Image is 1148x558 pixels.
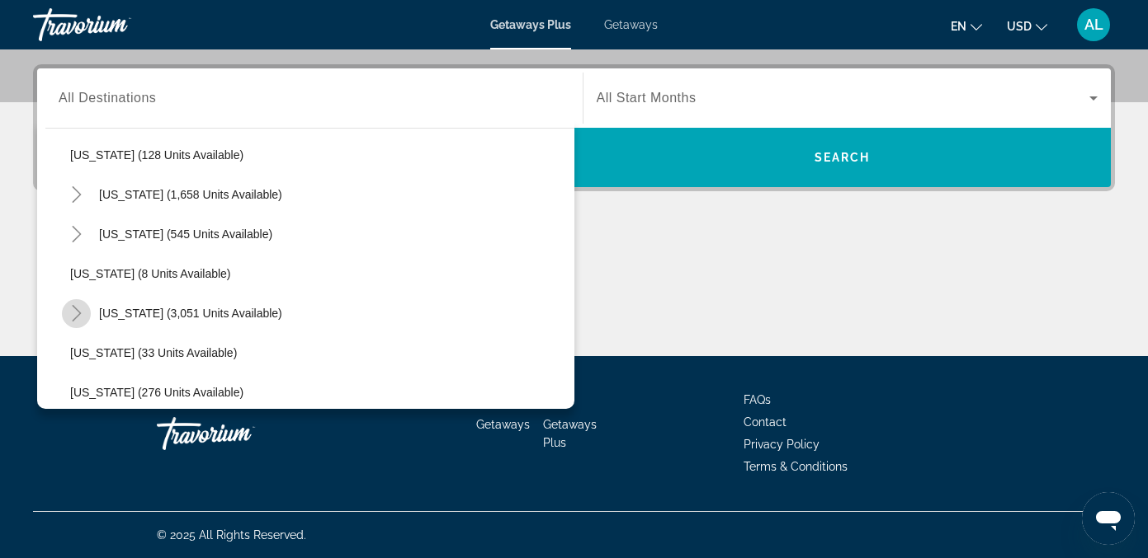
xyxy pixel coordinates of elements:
[1084,16,1103,33] span: AL
[744,393,771,406] a: FAQs
[476,418,530,431] a: Getaways
[59,91,156,105] span: All Destinations
[815,151,871,164] span: Search
[91,298,291,328] button: [US_STATE] (3,051 units available)
[91,219,281,249] button: [US_STATE] (545 units available)
[70,267,231,280] span: [US_STATE] (8 units available)
[157,409,322,458] a: Travorium
[157,528,306,542] span: © 2025 All Rights Reserved.
[62,220,91,249] button: Toggle Colorado (545 units available)
[1007,14,1047,38] button: Change currency
[70,386,243,399] span: [US_STATE] (276 units available)
[1072,7,1115,42] button: User Menu
[99,227,272,241] span: [US_STATE] (545 units available)
[543,418,597,449] a: Getaways Plus
[1007,20,1032,33] span: USD
[62,140,574,170] button: [US_STATE] (128 units available)
[33,3,198,46] a: Travorium
[951,14,982,38] button: Change language
[744,438,820,451] a: Privacy Policy
[99,188,282,201] span: [US_STATE] (1,658 units available)
[490,18,571,31] a: Getaways Plus
[62,181,91,209] button: Toggle California (1,658 units available)
[62,299,91,328] button: Toggle Florida (3,051 units available)
[62,259,574,288] button: [US_STATE] (8 units available)
[574,128,1112,187] button: Search
[62,338,574,368] button: [US_STATE] (33 units available)
[70,346,237,359] span: [US_STATE] (33 units available)
[597,91,697,105] span: All Start Months
[951,20,966,33] span: en
[70,148,243,162] span: [US_STATE] (128 units available)
[744,460,848,473] a: Terms & Conditions
[99,307,282,320] span: [US_STATE] (3,051 units available)
[91,180,291,209] button: [US_STATE] (1,658 units available)
[744,415,787,429] a: Contact
[37,68,1111,187] div: Search widget
[62,377,574,407] button: [US_STATE] (276 units available)
[604,18,658,31] a: Getaways
[1082,492,1135,545] iframe: Button to launch messaging window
